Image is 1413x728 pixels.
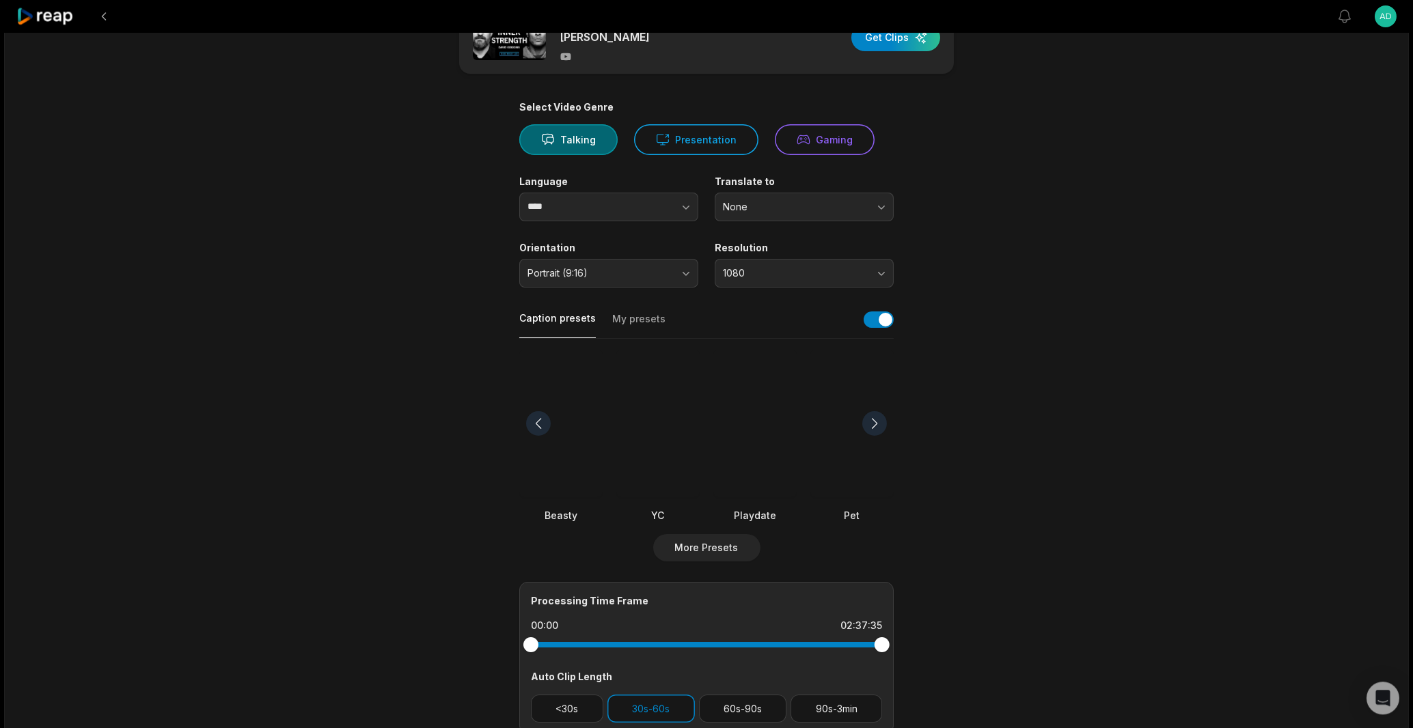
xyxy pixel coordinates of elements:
[527,267,671,279] span: Portrait (9:16)
[699,695,787,723] button: 60s-90s
[715,259,894,288] button: 1080
[723,267,866,279] span: 1080
[519,242,698,254] label: Orientation
[612,312,666,338] button: My presets
[519,508,603,522] div: Beasty
[531,593,882,608] div: Processing Time Frame
[519,259,698,288] button: Portrait (9:16)
[531,619,558,632] div: 00:00
[519,101,894,113] div: Select Video Genre
[531,695,603,723] button: <30s
[519,124,618,155] button: Talking
[634,124,758,155] button: Presentation
[851,24,940,51] button: Get Clips
[723,201,866,213] span: None
[519,176,698,188] label: Language
[531,669,882,684] div: Auto Clip Length
[653,534,760,561] button: More Presets
[715,193,894,221] button: None
[840,619,882,632] div: 02:37:35
[715,242,894,254] label: Resolution
[713,508,797,522] div: Playdate
[607,695,695,723] button: 30s-60s
[775,124,875,155] button: Gaming
[715,176,894,188] label: Translate to
[1367,682,1399,714] div: Open Intercom Messenger
[810,508,894,522] div: Pet
[519,311,596,338] button: Caption presets
[791,695,882,723] button: 90s-3min
[616,508,700,522] div: YC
